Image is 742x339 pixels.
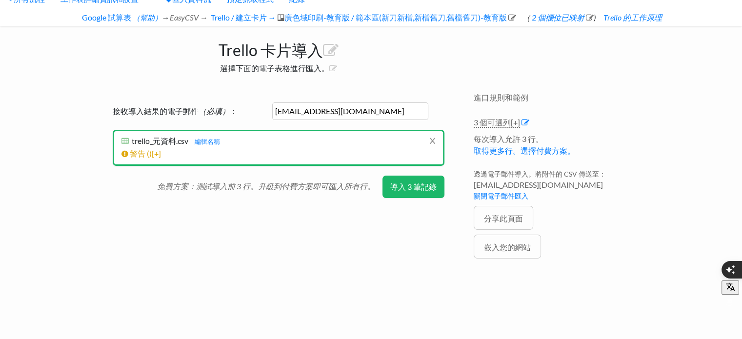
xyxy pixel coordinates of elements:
font: 選擇下面的電子表格進行匯入。 [220,63,329,73]
font: 廣色域印刷-教育版 / 範本區(新刀新檔,新檔舊刀,舊檔舊刀)-教育版 [284,13,506,22]
font: 警告 ( [130,149,149,158]
font: 接收導入結果的電子郵件 [113,106,199,116]
button: 導入 3 筆記錄 [382,176,444,198]
input: example@gmail.com [272,102,428,120]
font: Trello / 建立卡片 → [210,13,276,22]
a: x [429,131,436,150]
font: 分享此頁面 [484,214,523,223]
font: Trello 卡片導入 [219,40,323,60]
font: 透過電子郵件導入。將附件的 CSV 傳送至： [474,170,606,178]
a: Trello / 建立卡片 →廣色域印刷-教育版 / 範本區(新刀新檔,新檔舊刀,舊檔舊刀)-教育版 [209,13,516,22]
font: 嵌入您的網站 [484,242,531,252]
font: → [162,13,170,22]
a: 2 個欄位已映射 [530,13,593,22]
a: 警告 ()[+] [121,149,161,158]
a: 嵌入您的網站 [474,235,541,259]
font: （必填） [199,106,230,116]
font: x [429,132,436,148]
font: [+] [511,118,520,127]
font: 3 個可選列 [474,118,511,127]
font: 每次導入允許 3 行。 [474,134,543,143]
font: [EMAIL_ADDRESS][DOMAIN_NAME] [474,180,603,189]
font: trello_元資料.csv [132,136,188,145]
a: 關閉電子郵件匯入 [474,192,528,200]
a: 3 個可選列[+] [474,118,520,128]
font: 導入 3 筆記錄 [390,182,437,191]
font: 進口規則和範例 [474,93,528,102]
a: 分享此頁面 [474,206,533,230]
font: 編輯名稱 [195,138,220,145]
font: EasyCSV → [170,13,208,22]
font: （ [522,13,530,22]
font: ) [149,149,152,158]
a: Trello 的工作原理 [602,13,662,22]
font: ： [230,106,238,116]
iframe: Drift Widget聊天控制器 [693,290,730,327]
a: 取得更多行。選擇付費方案。 [474,146,575,155]
font: Google 試算表 [82,13,131,22]
font: Trello 的工作原理 [603,13,662,22]
a: Google 試算表 [80,13,131,22]
a: 編輯名稱 [190,138,220,145]
font: [+] [152,149,161,158]
font: 2 個欄位已映射 [531,13,584,22]
font: ) [593,13,595,22]
font: 免費方案：測試導入前 3 行。升級到付費方案即可匯入所有行。 [157,181,375,191]
a: （幫助） [133,13,162,22]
